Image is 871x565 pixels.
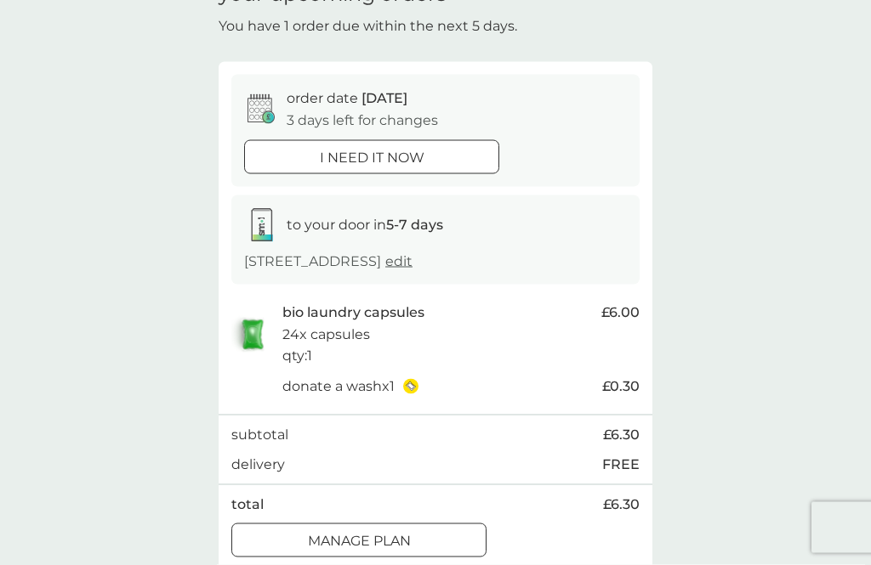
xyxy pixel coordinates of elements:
p: qty : 1 [282,345,312,367]
button: Manage plan [231,523,487,557]
p: Manage plan [308,530,411,552]
p: 3 days left for changes [287,110,438,132]
span: £6.00 [601,302,640,324]
span: [DATE] [361,90,407,106]
span: to your door in [287,217,443,233]
span: £0.30 [602,376,640,398]
p: 24x capsules [282,324,370,346]
strong: 5-7 days [386,217,443,233]
p: i need it now [320,147,424,169]
p: FREE [602,454,640,476]
button: i need it now [244,140,499,174]
p: order date [287,88,407,110]
span: £6.30 [603,424,640,446]
p: [STREET_ADDRESS] [244,251,413,273]
p: donate a wash x 1 [282,376,395,398]
a: edit [385,253,413,269]
p: subtotal [231,424,288,446]
p: total [231,494,264,516]
p: You have 1 order due within the next 5 days. [219,15,517,37]
span: £6.30 [603,494,640,516]
p: bio laundry capsules [282,302,424,324]
p: delivery [231,454,285,476]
